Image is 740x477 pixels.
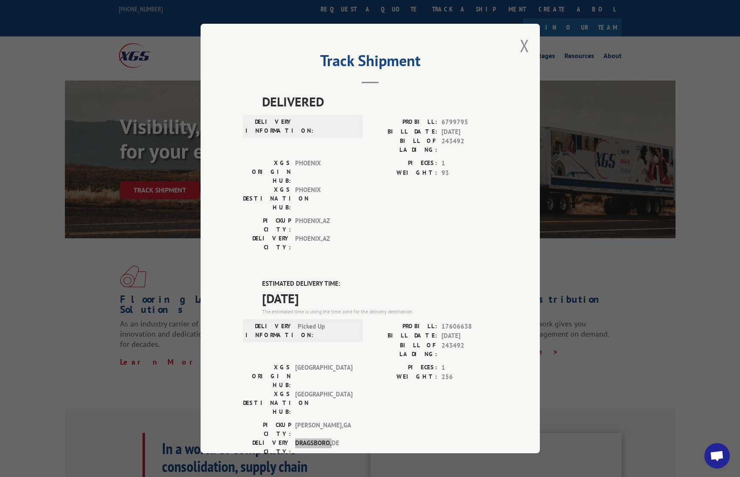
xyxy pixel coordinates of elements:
label: BILL DATE: [370,127,437,137]
label: PROBILL: [370,117,437,127]
label: XGS DESTINATION HUB: [243,390,291,416]
span: [DATE] [441,331,497,341]
span: [PERSON_NAME] , GA [295,421,352,438]
label: DELIVERY CITY: [243,438,291,456]
label: WEIGHT: [370,168,437,178]
label: DELIVERY INFORMATION: [246,117,293,135]
span: DELIVERED [262,92,497,111]
label: PICKUP CITY: [243,421,291,438]
label: BILL DATE: [370,331,437,341]
span: 243492 [441,341,497,359]
span: Picked Up [298,322,355,340]
label: DELIVERY CITY: [243,234,291,252]
span: [GEOGRAPHIC_DATA] [295,390,352,416]
label: PIECES: [370,363,437,373]
label: WEIGHT: [370,372,437,382]
span: PHOENIX , AZ [295,216,352,234]
span: PHOENIX , AZ [295,234,352,252]
span: 93 [441,168,497,178]
span: 6799795 [441,117,497,127]
label: BILL OF LADING: [370,341,437,359]
h2: Track Shipment [243,55,497,71]
label: XGS DESTINATION HUB: [243,185,291,212]
label: PROBILL: [370,322,437,332]
label: DELIVERY INFORMATION: [246,322,293,340]
label: BILL OF LADING: [370,137,437,154]
label: PIECES: [370,159,437,168]
span: 256 [441,372,497,382]
span: DRAGSBORO , DE [295,438,352,456]
button: Close modal [520,34,529,57]
div: Open chat [704,443,730,469]
label: XGS ORIGIN HUB: [243,159,291,185]
div: The estimated time is using the time zone for the delivery destination. [262,308,497,315]
span: 1 [441,159,497,168]
span: PHOENIX [295,185,352,212]
label: ESTIMATED DELIVERY TIME: [262,279,497,289]
label: PICKUP CITY: [243,216,291,234]
span: PHOENIX [295,159,352,185]
span: [GEOGRAPHIC_DATA] [295,363,352,390]
span: 17606638 [441,322,497,332]
span: 243492 [441,137,497,154]
span: [DATE] [441,127,497,137]
label: XGS ORIGIN HUB: [243,363,291,390]
span: [DATE] [262,289,497,308]
span: 1 [441,363,497,373]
